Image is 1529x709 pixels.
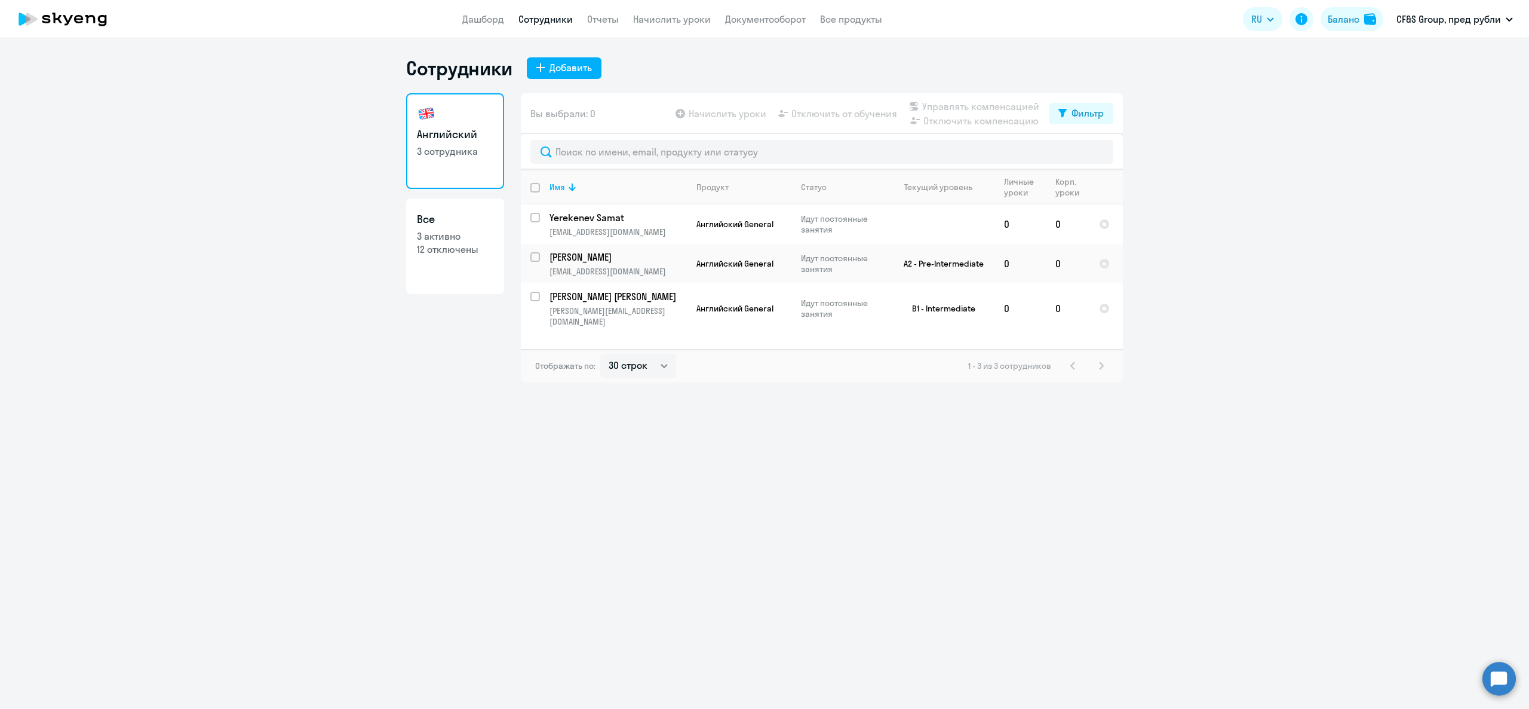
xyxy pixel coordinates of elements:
[696,219,773,230] span: Английский General
[549,60,592,75] div: Добавить
[1251,12,1262,26] span: RU
[417,145,493,158] p: 3 сотрудника
[406,198,504,294] a: Все3 активно12 отключены
[1396,12,1501,26] p: CF&S Group, пред рубли
[1004,176,1037,198] div: Личные уроки
[406,56,512,80] h1: Сотрудники
[1390,5,1519,33] button: CF&S Group, пред рубли
[549,182,686,192] div: Имя
[587,13,619,25] a: Отчеты
[462,13,504,25] a: Дашборд
[893,182,994,192] div: Текущий уровень
[1046,283,1089,334] td: 0
[883,244,994,283] td: A2 - Pre-Intermediate
[1071,106,1104,120] div: Фильтр
[417,127,493,142] h3: Английский
[801,253,883,274] p: Идут постоянные занятия
[549,305,686,327] p: [PERSON_NAME][EMAIL_ADDRESS][DOMAIN_NAME]
[994,244,1046,283] td: 0
[535,360,595,371] span: Отображать по:
[1055,176,1081,198] div: Корп. уроки
[406,93,504,189] a: Английский3 сотрудника
[417,230,493,243] p: 3 активно
[549,250,686,264] a: [PERSON_NAME]
[725,13,806,25] a: Документооборот
[801,182,827,192] div: Статус
[549,182,565,192] div: Имя
[1046,204,1089,244] td: 0
[417,104,436,123] img: english
[530,106,595,121] span: Вы выбрали: 0
[549,227,686,237] p: [EMAIL_ADDRESS][DOMAIN_NAME]
[1055,176,1089,198] div: Корп. уроки
[994,283,1046,334] td: 0
[994,204,1046,244] td: 0
[820,13,882,25] a: Все продукты
[417,212,493,227] h3: Все
[633,13,711,25] a: Начислить уроки
[801,298,883,319] p: Идут постоянные занятия
[549,290,686,303] a: [PERSON_NAME] [PERSON_NAME]
[801,213,883,235] p: Идут постоянные занятия
[1046,244,1089,283] td: 0
[417,243,493,256] p: 12 отключены
[549,211,684,224] p: Yerekenev Samat
[696,258,773,269] span: Английский General
[696,182,791,192] div: Продукт
[883,283,994,334] td: B1 - Intermediate
[518,13,573,25] a: Сотрудники
[549,266,686,277] p: [EMAIL_ADDRESS][DOMAIN_NAME]
[549,211,686,224] a: Yerekenev Samat
[1364,13,1376,25] img: balance
[968,360,1051,371] span: 1 - 3 из 3 сотрудников
[530,140,1113,164] input: Поиск по имени, email, продукту или статусу
[801,182,883,192] div: Статус
[1049,103,1113,124] button: Фильтр
[527,57,601,79] button: Добавить
[1004,176,1045,198] div: Личные уроки
[696,182,729,192] div: Продукт
[1321,7,1383,31] button: Балансbalance
[1243,7,1282,31] button: RU
[549,290,684,303] p: [PERSON_NAME] [PERSON_NAME]
[1328,12,1359,26] div: Баланс
[696,303,773,314] span: Английский General
[904,182,972,192] div: Текущий уровень
[549,250,684,264] p: [PERSON_NAME]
